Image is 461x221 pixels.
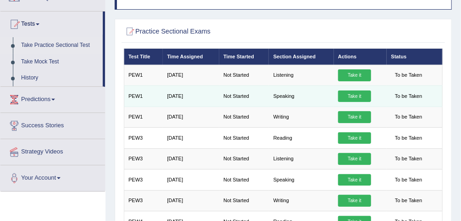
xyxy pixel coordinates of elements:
h2: Practice Sectional Exams [124,26,322,38]
td: Writing [269,190,333,211]
a: Strategy Videos [0,139,105,162]
span: To be Taken [391,132,426,144]
a: Take it [338,111,371,123]
td: [DATE] [163,128,219,148]
td: Speaking [269,170,333,190]
a: Take it [338,132,371,144]
td: PEW3 [124,170,163,190]
a: Tests [0,11,103,34]
a: Take it [338,69,371,81]
td: [DATE] [163,107,219,127]
td: [DATE] [163,170,219,190]
th: Test Title [124,49,163,65]
th: Actions [334,49,387,65]
a: Your Account [0,165,105,188]
td: Not Started [219,148,269,169]
td: Speaking [269,86,333,107]
span: To be Taken [391,195,426,207]
td: Listening [269,148,333,169]
td: PEW1 [124,107,163,127]
a: Take it [338,153,371,165]
th: Section Assigned [269,49,333,65]
a: Take it [338,174,371,186]
td: Not Started [219,107,269,127]
td: Writing [269,107,333,127]
span: To be Taken [391,69,426,81]
span: To be Taken [391,91,426,102]
a: Take it [338,91,371,102]
span: To be Taken [391,153,426,165]
td: Not Started [219,65,269,85]
span: To be Taken [391,111,426,123]
td: PEW3 [124,148,163,169]
a: Success Stories [0,113,105,136]
td: Not Started [219,128,269,148]
td: Not Started [219,86,269,107]
td: [DATE] [163,148,219,169]
td: PEW1 [124,86,163,107]
td: Not Started [219,190,269,211]
th: Time Assigned [163,49,219,65]
td: Reading [269,128,333,148]
td: Not Started [219,170,269,190]
td: [DATE] [163,65,219,85]
td: [DATE] [163,190,219,211]
a: Take Mock Test [17,54,103,70]
span: To be Taken [391,174,426,186]
td: Listening [269,65,333,85]
a: Predictions [0,87,105,110]
a: Take it [338,195,371,207]
td: PEW3 [124,128,163,148]
td: PEW3 [124,190,163,211]
td: PEW1 [124,65,163,85]
a: History [17,70,103,86]
th: Status [387,49,443,65]
th: Time Started [219,49,269,65]
a: Take Practice Sectional Test [17,37,103,54]
td: [DATE] [163,86,219,107]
